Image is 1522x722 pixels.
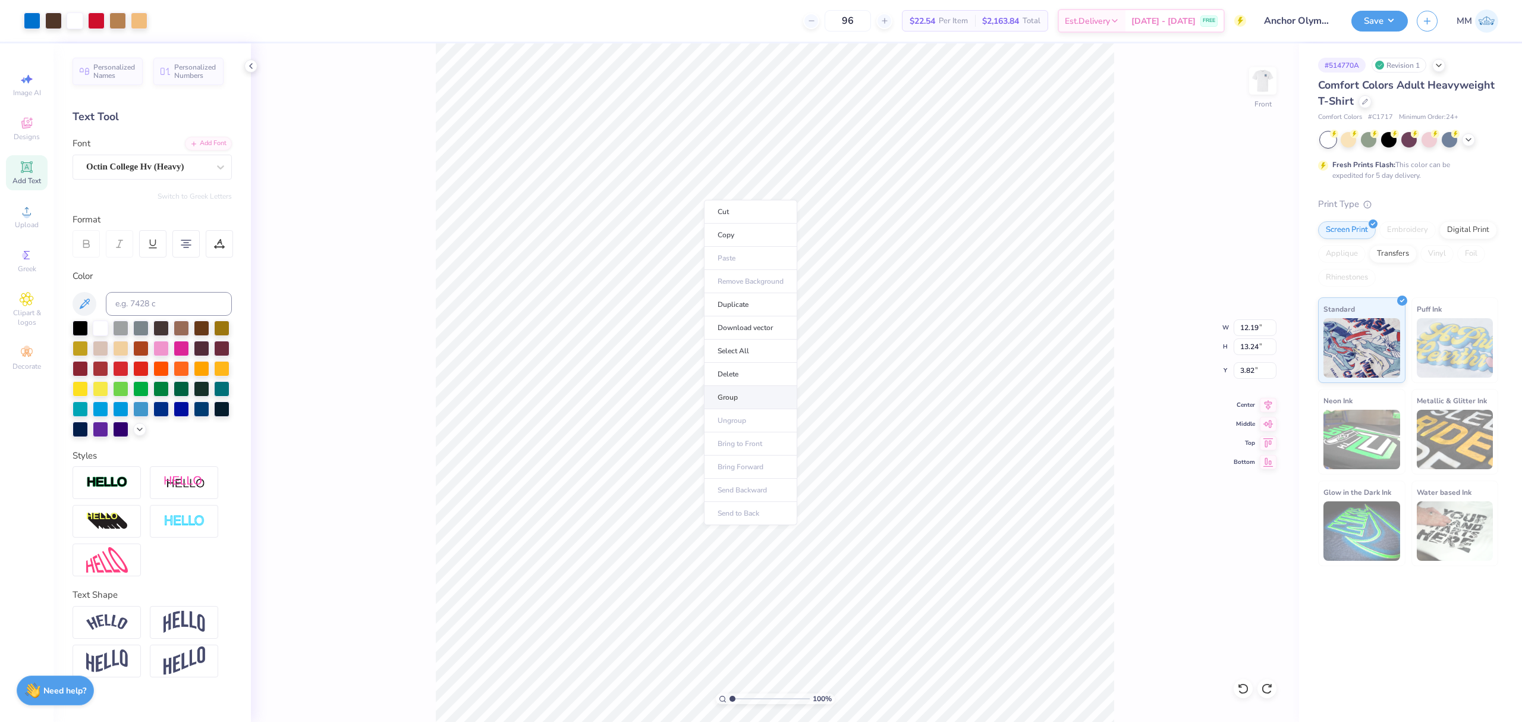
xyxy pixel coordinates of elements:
[1131,15,1196,27] span: [DATE] - [DATE]
[1351,11,1408,32] button: Save
[1234,401,1255,409] span: Center
[1457,10,1498,33] a: MM
[86,547,128,573] img: Free Distort
[86,614,128,630] img: Arc
[704,316,797,340] li: Download vector
[1417,394,1487,407] span: Metallic & Glitter Ink
[1323,394,1353,407] span: Neon Ink
[1417,410,1493,469] img: Metallic & Glitter Ink
[704,200,797,224] li: Cut
[163,475,205,490] img: Shadow
[12,362,41,371] span: Decorate
[1369,245,1417,263] div: Transfers
[1417,318,1493,378] img: Puff Ink
[73,213,233,227] div: Format
[73,449,232,463] div: Styles
[982,15,1019,27] span: $2,163.84
[813,693,832,704] span: 100 %
[1379,221,1436,239] div: Embroidery
[1203,17,1215,25] span: FREE
[1417,486,1471,498] span: Water based Ink
[1417,501,1493,561] img: Water based Ink
[73,137,90,150] label: Font
[106,292,232,316] input: e.g. 7428 c
[1251,69,1275,93] img: Front
[73,269,232,283] div: Color
[1234,458,1255,466] span: Bottom
[93,63,136,80] span: Personalized Names
[1255,9,1342,33] input: Untitled Design
[704,386,797,409] li: Group
[704,293,797,316] li: Duplicate
[1318,221,1376,239] div: Screen Print
[1332,159,1479,181] div: This color can be expedited for 5 day delivery.
[1318,112,1362,123] span: Comfort Colors
[1332,160,1395,169] strong: Fresh Prints Flash:
[1323,501,1400,561] img: Glow in the Dark Ink
[163,514,205,528] img: Negative Space
[1234,439,1255,447] span: Top
[1439,221,1497,239] div: Digital Print
[1318,58,1366,73] div: # 514770A
[1234,420,1255,428] span: Middle
[163,646,205,676] img: Rise
[1323,318,1400,378] img: Standard
[43,685,86,696] strong: Need help?
[1368,112,1393,123] span: # C1717
[73,588,232,602] div: Text Shape
[1318,269,1376,287] div: Rhinestones
[13,88,41,98] span: Image AI
[704,340,797,363] li: Select All
[163,611,205,633] img: Arch
[86,512,128,531] img: 3d Illusion
[1475,10,1498,33] img: Mariah Myssa Salurio
[1372,58,1426,73] div: Revision 1
[1420,245,1454,263] div: Vinyl
[1417,303,1442,315] span: Puff Ink
[1065,15,1110,27] span: Est. Delivery
[1254,99,1272,109] div: Front
[1023,15,1040,27] span: Total
[910,15,935,27] span: $22.54
[86,476,128,489] img: Stroke
[1318,197,1498,211] div: Print Type
[825,10,871,32] input: – –
[1323,486,1391,498] span: Glow in the Dark Ink
[86,649,128,673] img: Flag
[73,109,232,125] div: Text Tool
[18,264,36,274] span: Greek
[12,176,41,186] span: Add Text
[158,192,232,201] button: Switch to Greek Letters
[704,363,797,386] li: Delete
[6,308,48,327] span: Clipart & logos
[174,63,216,80] span: Personalized Numbers
[939,15,968,27] span: Per Item
[1323,303,1355,315] span: Standard
[185,137,232,150] div: Add Font
[1399,112,1458,123] span: Minimum Order: 24 +
[1323,410,1400,469] img: Neon Ink
[1318,245,1366,263] div: Applique
[15,220,39,230] span: Upload
[1457,245,1485,263] div: Foil
[704,224,797,247] li: Copy
[1318,78,1495,108] span: Comfort Colors Adult Heavyweight T-Shirt
[1457,14,1472,28] span: MM
[14,132,40,142] span: Designs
